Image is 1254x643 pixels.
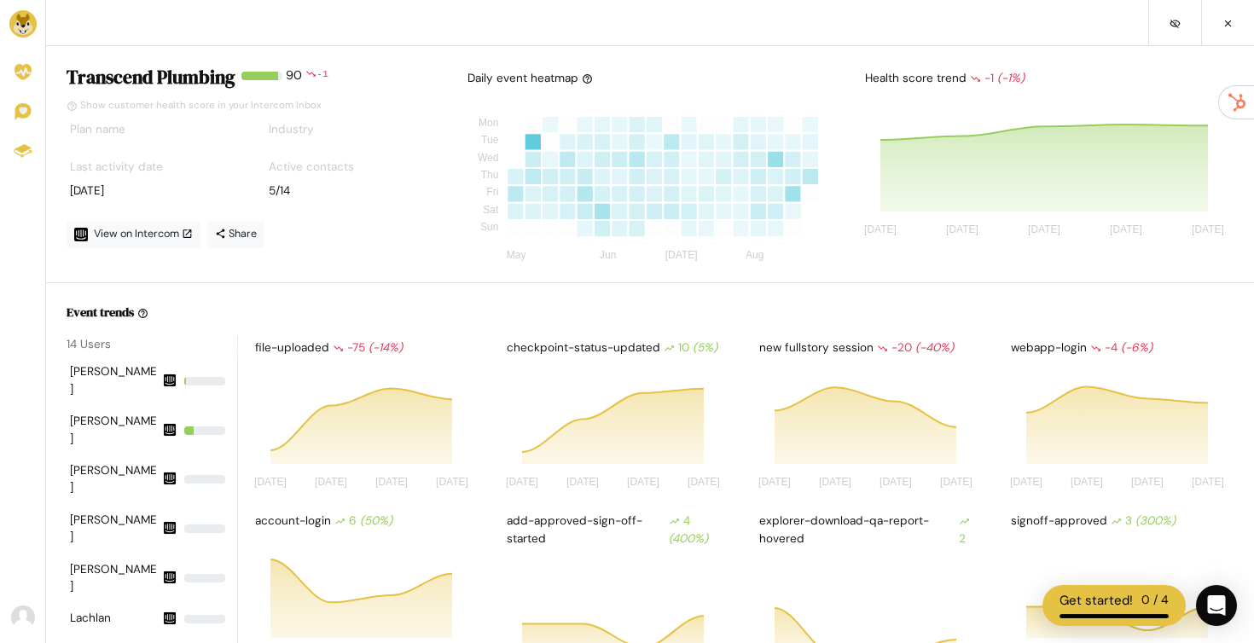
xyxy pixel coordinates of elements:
div: -4 [1090,339,1152,356]
tspan: [DATE] [375,477,408,489]
div: account-login [252,509,478,533]
div: 22.413793103448278% [184,426,225,435]
div: file-uploaded [252,336,478,360]
a: View on Intercom [67,221,200,248]
label: Active contacts [269,159,354,176]
tspan: [DATE] [1192,224,1224,236]
tspan: [DATE] [758,477,791,489]
tspan: [DATE] [506,477,538,489]
i: (-14%) [369,340,403,355]
i: (50%) [360,513,392,528]
tspan: Fri [486,187,498,199]
div: 2 [959,513,978,547]
tspan: [DATE] [688,477,720,489]
tspan: [DATE] [940,477,972,489]
tspan: [DATE] [1071,477,1103,489]
div: 5/14 [269,182,435,200]
div: 4.774535809018567% [184,377,225,385]
tspan: [DATE] [665,250,698,262]
div: [PERSON_NAME] [70,462,159,497]
img: Brand [9,10,37,38]
tspan: [DATE] [880,477,912,489]
i: (-6%) [1121,340,1152,355]
tspan: [DATE] [1192,477,1224,489]
tspan: Jun [600,250,616,262]
div: Daily event heatmap [467,70,593,87]
div: [PERSON_NAME] [70,363,159,398]
tspan: [DATE] [566,477,599,489]
label: Industry [269,121,314,138]
div: 0 / 4 [1141,591,1169,611]
a: Show customer health score in your Intercom Inbox [67,99,322,112]
div: -75 [333,339,403,356]
tspan: [DATE] [864,224,897,236]
div: add-approved-sign-off-started [503,509,729,551]
tspan: [DATE] [1110,224,1142,236]
div: [PERSON_NAME] [70,413,159,448]
tspan: [DATE] [819,477,851,489]
div: Health score trend [862,67,1234,90]
tspan: [DATE] [946,224,978,236]
tspan: [DATE] [1028,224,1060,236]
tspan: [DATE] [315,477,347,489]
tspan: [DATE] [627,477,659,489]
div: new fullstory session [756,336,982,360]
tspan: Sat [483,204,499,216]
div: 14 Users [67,336,237,353]
label: Last activity date [70,159,163,176]
tspan: Mon [479,117,498,129]
div: webapp-login [1007,336,1234,360]
div: 6 [334,513,392,530]
h4: Transcend Plumbing [67,67,235,89]
div: 0% [184,475,225,484]
div: Get started! [1060,591,1133,611]
i: (300%) [1135,513,1176,528]
div: 0% [184,615,225,623]
div: [PERSON_NAME] [70,561,159,596]
div: signoff-approved [1007,509,1234,533]
tspan: Wed [478,152,498,164]
div: 3 [1111,513,1176,530]
div: 4 [669,513,727,547]
tspan: [DATE] [436,477,468,489]
label: Plan name [70,121,125,138]
tspan: [DATE] [1131,477,1164,489]
tspan: Sun [480,221,498,233]
div: [DATE] [70,182,236,200]
i: (-1%) [997,71,1025,85]
div: 10 [664,339,717,356]
i: (-40%) [915,340,954,355]
i: (5%) [693,340,717,355]
tspan: May [507,250,526,262]
div: [PERSON_NAME] [70,512,159,547]
div: 0% [184,574,225,582]
tspan: Tue [481,135,499,147]
div: Open Intercom Messenger [1196,585,1237,626]
div: checkpoint-status-updated [503,336,729,360]
div: 90 [286,67,302,96]
tspan: [DATE] [1010,477,1042,489]
a: Share [207,221,264,248]
div: -20 [877,339,954,356]
div: -1 [316,67,328,96]
i: (400%) [669,531,708,546]
tspan: Aug [746,250,763,262]
tspan: Thu [481,169,499,181]
span: View on Intercom [94,227,193,240]
div: -1 [970,70,1025,87]
div: 0% [184,524,225,533]
img: Avatar [11,605,35,629]
div: Lachlan [70,610,159,629]
h6: Event trends [67,304,134,321]
tspan: [DATE] [254,477,287,489]
div: explorer-download-qa-report-hovered [756,509,982,551]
